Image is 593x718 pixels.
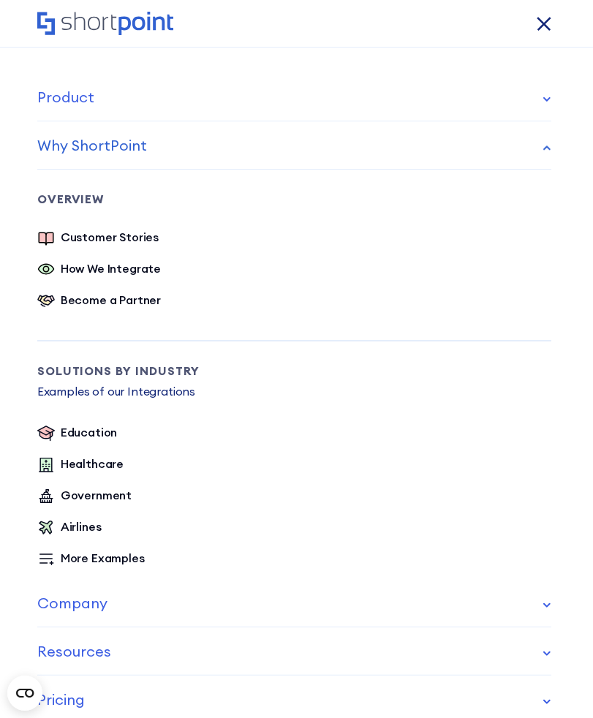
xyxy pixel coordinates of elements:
[37,480,552,512] a: Government
[37,254,552,285] a: How We Integrate
[37,222,552,254] a: Customer Stories
[331,550,593,718] iframe: Chat Widget
[61,549,145,567] div: More Examples
[7,676,42,711] button: Open CMP widget
[37,382,552,400] p: Examples of our Integrations
[532,12,556,36] a: open menu
[61,518,102,535] div: Airlines
[37,640,111,662] div: Resources
[37,417,552,449] a: Education
[37,579,552,627] a: Company
[61,423,118,441] div: Education
[37,12,173,37] a: Home
[37,689,85,711] div: Pricing
[37,449,552,480] a: Healthcare
[61,291,161,309] div: Become a Partner
[37,86,94,108] div: Product
[37,121,552,170] a: Why ShortPoint
[37,365,552,377] div: Solutions by Industry
[37,193,552,205] div: Overview
[37,627,552,676] a: Resources
[37,73,552,121] a: Product
[61,260,161,277] div: How We Integrate
[331,550,593,718] div: Widget de chat
[37,512,552,543] a: Airlines
[61,228,159,246] div: Customer Stories
[61,486,132,504] div: Government
[37,285,552,317] a: Become a Partner
[61,455,124,472] div: Healthcare
[37,592,107,614] div: Company
[37,135,147,156] div: Why ShortPoint
[37,543,552,575] a: More Examples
